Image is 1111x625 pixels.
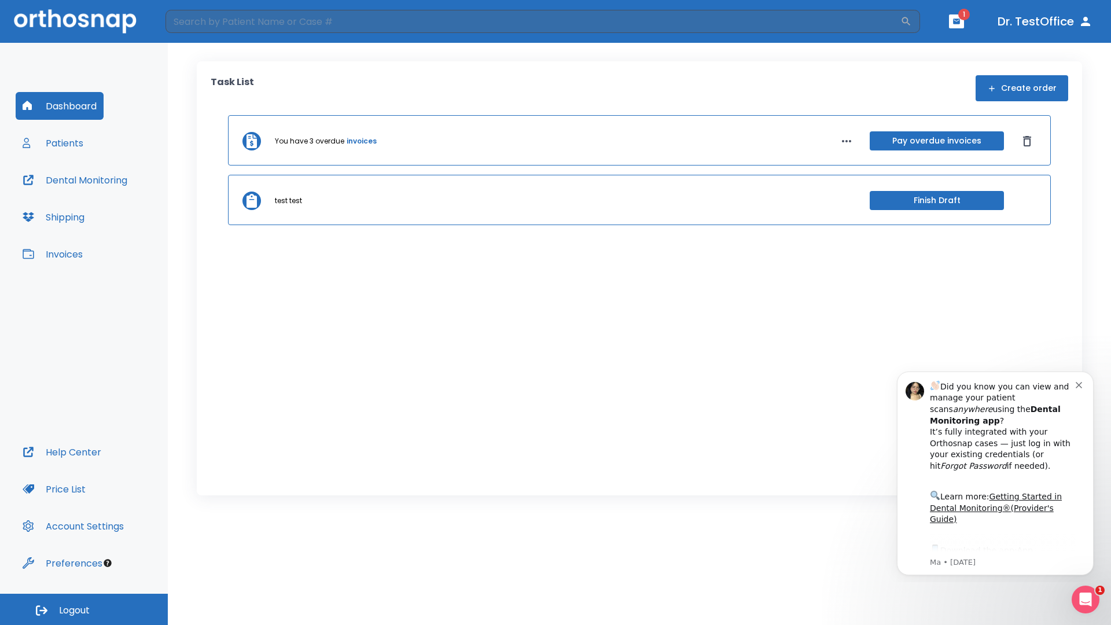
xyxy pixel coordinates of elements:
[16,166,134,194] button: Dental Monitoring
[165,10,900,33] input: Search by Patient Name or Case #
[16,203,91,231] button: Shipping
[880,361,1111,582] iframe: Intercom notifications message
[1072,586,1099,613] iframe: Intercom live chat
[347,136,377,146] a: invoices
[196,18,205,27] button: Dismiss notification
[16,475,93,503] button: Price List
[275,196,302,206] p: test test
[976,75,1068,101] button: Create order
[870,191,1004,210] button: Finish Draft
[275,136,344,146] p: You have 3 overdue
[1095,586,1105,595] span: 1
[958,9,970,20] span: 1
[59,604,90,617] span: Logout
[211,75,254,101] p: Task List
[16,549,109,577] button: Preferences
[16,92,104,120] button: Dashboard
[16,438,108,466] button: Help Center
[50,182,196,241] div: Download the app: | ​ Let us know if you need help getting started!
[102,558,113,568] div: Tooltip anchor
[16,240,90,268] button: Invoices
[1018,132,1036,150] button: Dismiss
[870,131,1004,150] button: Pay overdue invoices
[16,512,131,540] button: Account Settings
[14,9,137,33] img: Orthosnap
[50,185,153,205] a: App Store
[16,129,90,157] button: Patients
[993,11,1097,32] button: Dr. TestOffice
[50,196,196,207] p: Message from Ma, sent 7w ago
